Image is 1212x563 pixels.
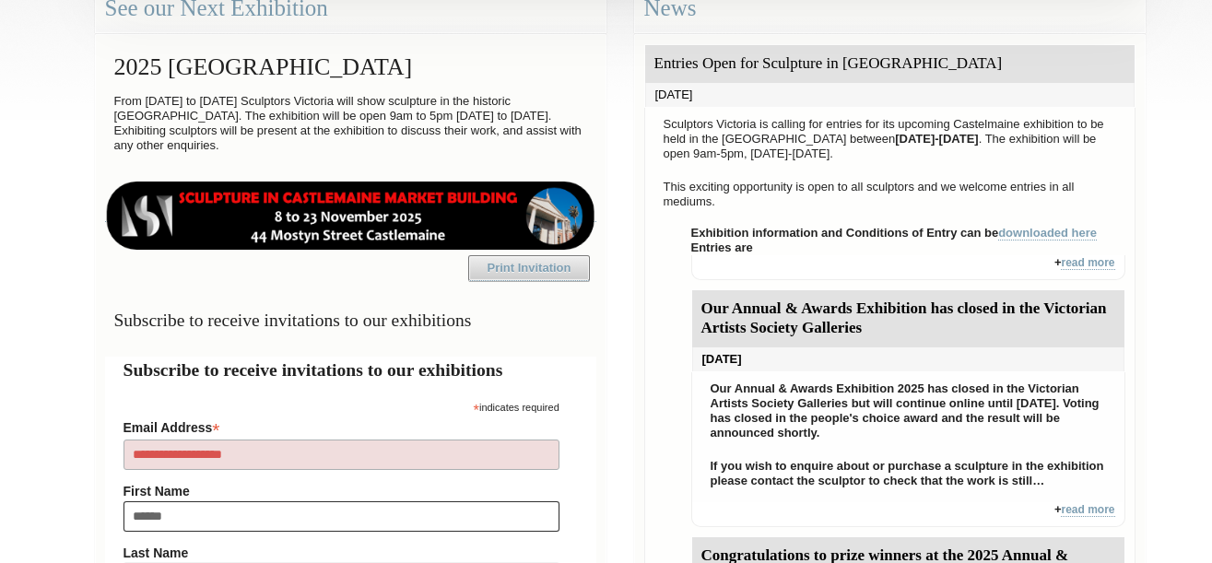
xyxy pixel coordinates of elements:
[691,502,1125,527] div: +
[105,182,596,250] img: castlemaine-ldrbd25v2.png
[124,545,559,560] label: Last Name
[124,397,559,415] div: indicates required
[124,484,559,498] label: First Name
[691,255,1125,280] div: +
[998,226,1097,240] a: downloaded here
[1061,503,1114,517] a: read more
[692,290,1124,347] div: Our Annual & Awards Exhibition has closed in the Victorian Artists Society Galleries
[654,112,1125,166] p: Sculptors Victoria is calling for entries for its upcoming Castelmaine exhibition to be held in t...
[691,226,1098,240] strong: Exhibition information and Conditions of Entry can be
[895,132,979,146] strong: [DATE]-[DATE]
[645,83,1135,107] div: [DATE]
[1061,256,1114,270] a: read more
[105,302,596,338] h3: Subscribe to receive invitations to our exhibitions
[105,89,596,158] p: From [DATE] to [DATE] Sculptors Victoria will show sculpture in the historic [GEOGRAPHIC_DATA]. T...
[124,357,578,383] h2: Subscribe to receive invitations to our exhibitions
[645,45,1135,83] div: Entries Open for Sculpture in [GEOGRAPHIC_DATA]
[654,175,1125,214] p: This exciting opportunity is open to all sculptors and we welcome entries in all mediums.
[468,255,590,281] a: Print Invitation
[105,44,596,89] h2: 2025 [GEOGRAPHIC_DATA]
[701,454,1115,493] p: If you wish to enquire about or purchase a sculpture in the exhibition please contact the sculpto...
[124,415,559,437] label: Email Address
[692,347,1124,371] div: [DATE]
[701,377,1115,445] p: Our Annual & Awards Exhibition 2025 has closed in the Victorian Artists Society Galleries but wil...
